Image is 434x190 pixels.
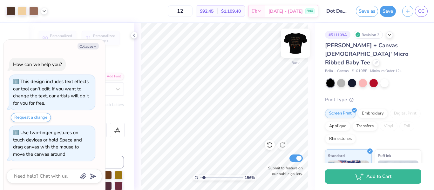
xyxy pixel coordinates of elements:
div: Applique [325,121,350,131]
div: Print Type [325,96,421,103]
img: Back [283,30,308,56]
div: Foil [399,121,414,131]
div: # 511109A [325,31,350,39]
button: Save as [356,6,378,17]
span: # 1010BE [352,69,367,74]
button: Save [380,6,396,17]
span: FREE [307,9,313,13]
div: Digital Print [390,109,421,118]
button: Add to Cart [325,169,421,184]
span: Standard [328,152,345,159]
span: Minimum Order: 12 + [370,69,402,74]
span: [PERSON_NAME] + Canvas [DEMOGRAPHIC_DATA]' Micro Ribbed Baby Tee [325,42,408,66]
span: 156 % [245,175,255,180]
input: – – [168,5,193,17]
span: Bella + Canvas [325,69,349,74]
input: Untitled Design [322,5,353,17]
span: CC [418,8,424,15]
div: Revision 3 [354,31,383,39]
span: Personalized Numbers [93,34,116,43]
a: CC [415,6,428,17]
span: $92.45 [200,8,214,15]
div: This design includes text effects our tool can't edit. If you want to change the text, our artist... [13,78,89,106]
div: Rhinestones [325,134,356,144]
span: Puff Ink [378,152,391,159]
button: Collapse [78,43,99,49]
button: Request a change [11,113,51,122]
div: Screen Print [325,109,356,118]
div: Embroidery [358,109,388,118]
span: $1,109.40 [221,8,241,15]
label: Submit to feature on our public gallery. [265,165,303,177]
div: Back [291,60,300,66]
div: Transfers [352,121,378,131]
div: Add Font [99,73,124,80]
div: How can we help you? [13,61,62,68]
div: Vinyl [380,121,397,131]
span: [DATE] - [DATE] [268,8,303,15]
span: Personalized Names [50,34,72,43]
div: Use two-finger gestures on touch devices or hold Space and drag canvas with the mouse to move the... [13,129,82,157]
